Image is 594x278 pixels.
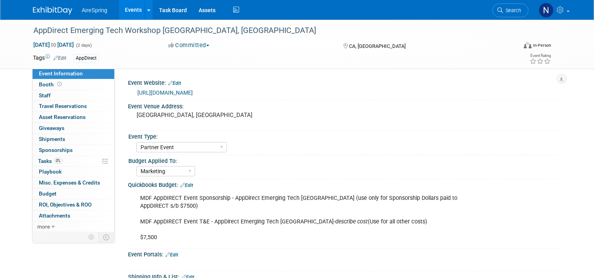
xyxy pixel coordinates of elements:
[33,79,114,90] a: Booth
[128,101,561,110] div: Event Venue Address:
[99,232,115,242] td: Toggle Event Tabs
[39,114,86,120] span: Asset Reservations
[33,188,114,199] a: Budget
[137,112,300,119] pre: [GEOGRAPHIC_DATA], [GEOGRAPHIC_DATA]
[165,252,178,258] a: Edit
[39,168,62,175] span: Playbook
[530,54,551,58] div: Event Rating
[39,147,73,153] span: Sponsorships
[75,43,92,48] span: (2 days)
[54,158,62,164] span: 0%
[128,249,561,259] div: Event Portals:
[39,190,57,197] span: Budget
[128,77,561,87] div: Event Website:
[168,80,181,86] a: Edit
[33,210,114,221] a: Attachments
[39,81,63,88] span: Booth
[39,212,70,219] span: Attachments
[128,179,561,189] div: Quickbooks Budget:
[166,41,212,49] button: Committed
[128,155,557,165] div: Budget Applied To:
[33,177,114,188] a: Misc. Expenses & Credits
[37,223,50,230] span: more
[135,190,477,245] div: MDF AppDIRECT Event Sponsorship - AppDirect Emerging Tech [GEOGRAPHIC_DATA] (use only for Sponsor...
[33,199,114,210] a: ROI, Objectives & ROO
[33,7,72,15] img: ExhibitDay
[33,101,114,112] a: Travel Reservations
[503,7,521,13] span: Search
[524,42,532,48] img: Format-Inperson.png
[39,125,64,131] span: Giveaways
[82,7,107,13] span: AireSpring
[39,70,83,77] span: Event Information
[349,43,406,49] span: CA, [GEOGRAPHIC_DATA]
[33,221,114,232] a: more
[39,103,87,109] span: Travel Reservations
[33,145,114,155] a: Sponsorships
[334,218,368,225] i: -describe cost
[73,54,99,62] div: AppDirect
[33,112,114,123] a: Asset Reservations
[137,90,193,96] a: [URL][DOMAIN_NAME]
[50,42,57,48] span: to
[39,92,51,99] span: Staff
[38,158,62,164] span: Tasks
[533,42,551,48] div: In-Person
[33,90,114,101] a: Staff
[85,232,99,242] td: Personalize Event Tab Strip
[39,136,65,142] span: Shipments
[33,134,114,144] a: Shipments
[33,41,74,48] span: [DATE] [DATE]
[492,4,528,17] a: Search
[33,156,114,166] a: Tasks0%
[33,166,114,177] a: Playbook
[539,3,554,18] img: Natalie Pyron
[33,123,114,134] a: Giveaways
[33,54,66,63] td: Tags
[128,131,557,141] div: Event Type:
[33,68,114,79] a: Event Information
[53,55,66,61] a: Edit
[56,81,63,87] span: Booth not reserved yet
[31,24,507,38] div: AppDirect Emerging Tech Workshop [GEOGRAPHIC_DATA], [GEOGRAPHIC_DATA]
[180,183,193,188] a: Edit
[475,41,551,53] div: Event Format
[39,201,91,208] span: ROI, Objectives & ROO
[39,179,100,186] span: Misc. Expenses & Credits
